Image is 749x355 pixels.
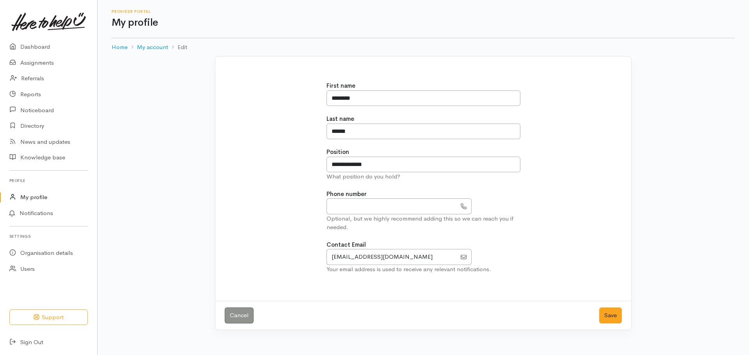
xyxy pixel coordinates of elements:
nav: breadcrumb [112,38,735,57]
h6: Profile [9,175,88,186]
label: Phone number [327,190,367,199]
h6: Settings [9,231,88,242]
a: Cancel [225,307,254,323]
label: Position [327,148,349,157]
li: Edit [168,43,187,52]
label: Last name [327,115,354,124]
label: Contact Email [327,240,366,249]
div: Optional, but we highly recommend adding this so we can reach you if needed. [327,214,520,232]
button: Support [9,309,88,325]
label: First name [327,81,355,90]
a: Home [112,43,128,52]
div: What position do you hold? [327,172,520,181]
div: Your email address is used to receive any relevant notifications. [327,265,520,274]
h1: My profile [112,17,735,28]
button: Save [599,307,622,323]
a: My account [137,43,168,52]
h6: Provider Portal [112,9,735,14]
